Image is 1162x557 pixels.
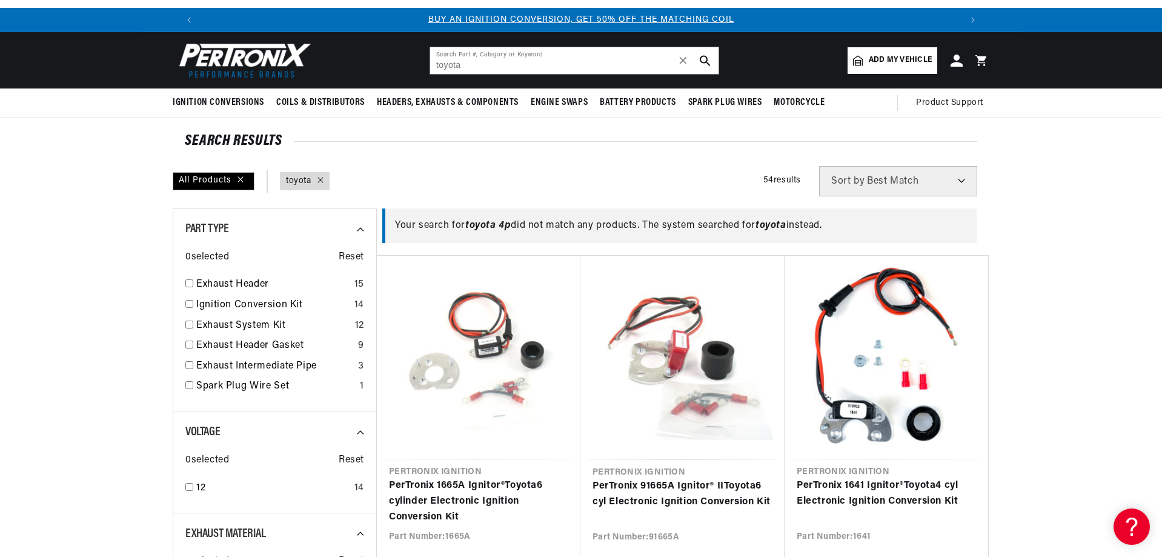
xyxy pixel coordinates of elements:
[797,478,976,509] a: PerTronix 1641 Ignitor®Toyota4 cyl Electronic Ignition Conversion Kit
[688,96,762,109] span: Spark Plug Wires
[286,175,311,188] a: toyota
[600,96,676,109] span: Battery Products
[354,277,364,293] div: 15
[465,221,511,230] span: toyota 4p
[848,47,937,74] a: Add my vehicle
[682,88,768,117] summary: Spark Plug Wires
[916,96,983,110] span: Product Support
[185,453,229,469] span: 0 selected
[525,88,594,117] summary: Engine Swaps
[201,13,961,27] div: 1 of 3
[916,88,989,118] summary: Product Support
[869,55,932,66] span: Add my vehicle
[593,479,772,510] a: PerTronix 91665A Ignitor® IIToyota6 cyl Electronic Ignition Conversion Kit
[185,135,977,147] div: SEARCH RESULTS
[755,221,786,230] span: toyota
[377,96,519,109] span: Headers, Exhausts & Components
[185,223,228,235] span: Part Type
[819,166,977,196] select: Sort by
[196,379,355,395] a: Spark Plug Wire Set
[196,318,350,334] a: Exhaust System Kit
[339,250,364,265] span: Reset
[831,176,865,186] span: Sort by
[339,453,364,469] span: Reset
[355,318,364,334] div: 12
[692,47,719,74] button: search button
[173,39,312,81] img: Pertronix
[961,8,985,32] button: Translation missing: en.sections.announcements.next_announcement
[185,528,266,540] span: Exhaust Material
[354,481,364,496] div: 14
[428,15,734,24] a: BUY AN IGNITION CONVERSION, GET 50% OFF THE MATCHING COIL
[270,88,371,117] summary: Coils & Distributors
[142,8,1020,32] slideshow-component: Translation missing: en.sections.announcements.announcement_bar
[177,8,201,32] button: Translation missing: en.sections.announcements.previous_announcement
[173,88,270,117] summary: Ignition Conversions
[276,96,365,109] span: Coils & Distributors
[358,338,364,354] div: 9
[763,176,801,185] span: 54 results
[196,338,353,354] a: Exhaust Header Gasket
[173,96,264,109] span: Ignition Conversions
[531,96,588,109] span: Engine Swaps
[430,47,719,74] input: Search Part #, Category or Keyword
[196,277,350,293] a: Exhaust Header
[594,88,682,117] summary: Battery Products
[354,298,364,313] div: 14
[358,359,364,375] div: 3
[173,172,254,190] div: All Products
[768,88,831,117] summary: Motorcycle
[196,359,353,375] a: Exhaust Intermediate Pipe
[196,298,350,313] a: Ignition Conversion Kit
[360,379,364,395] div: 1
[185,250,229,265] span: 0 selected
[371,88,525,117] summary: Headers, Exhausts & Components
[185,426,220,438] span: Voltage
[389,478,568,525] a: PerTronix 1665A Ignitor®Toyota6 cylinder Electronic Ignition Conversion Kit
[774,96,825,109] span: Motorcycle
[382,208,977,244] div: Your search for did not match any products. The system searched for instead.
[196,481,350,496] a: 12
[201,13,961,27] div: Announcement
